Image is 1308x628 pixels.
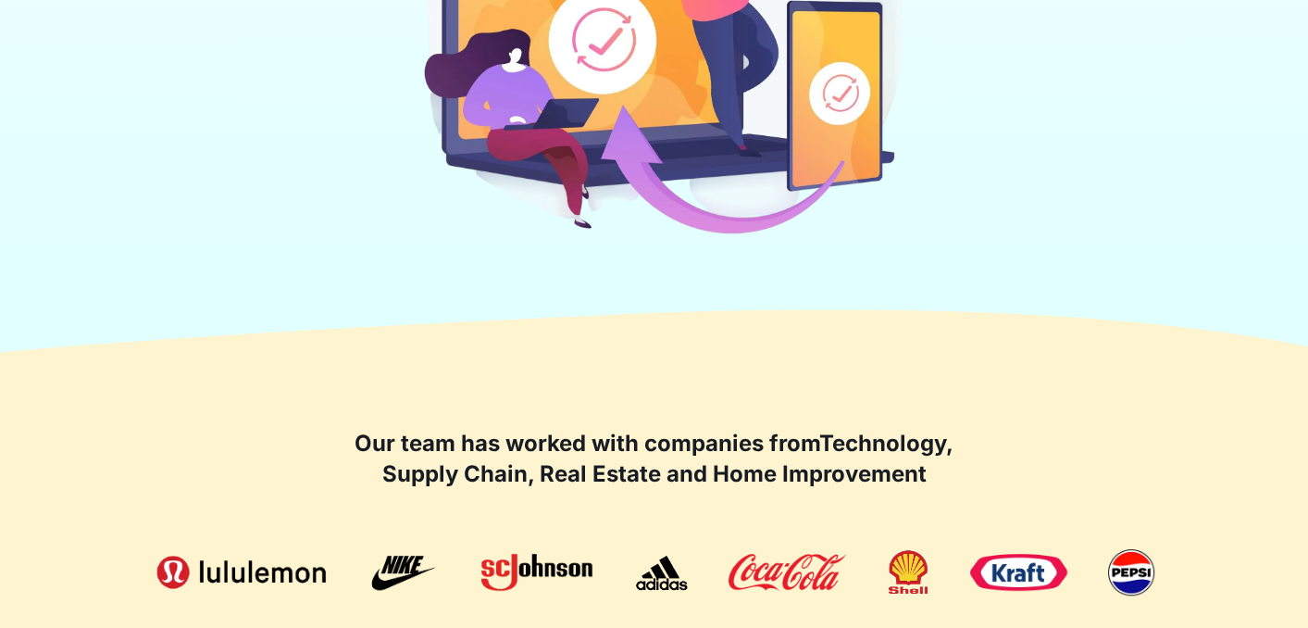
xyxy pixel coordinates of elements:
[1108,549,1154,596] img: Pepsi Logo
[634,554,688,591] img: adidas logo
[729,554,845,591] img: Coca-Cola Logo
[970,554,1066,591] img: Kraft Logo
[349,428,960,490] h2: Our team has worked with companies from
[1215,539,1308,628] iframe: Chat Widget
[371,554,440,591] img: nike logo
[887,549,928,596] img: Shell Logo
[481,554,592,591] img: SC Johnson Logo
[154,554,330,591] img: Lululemon Logo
